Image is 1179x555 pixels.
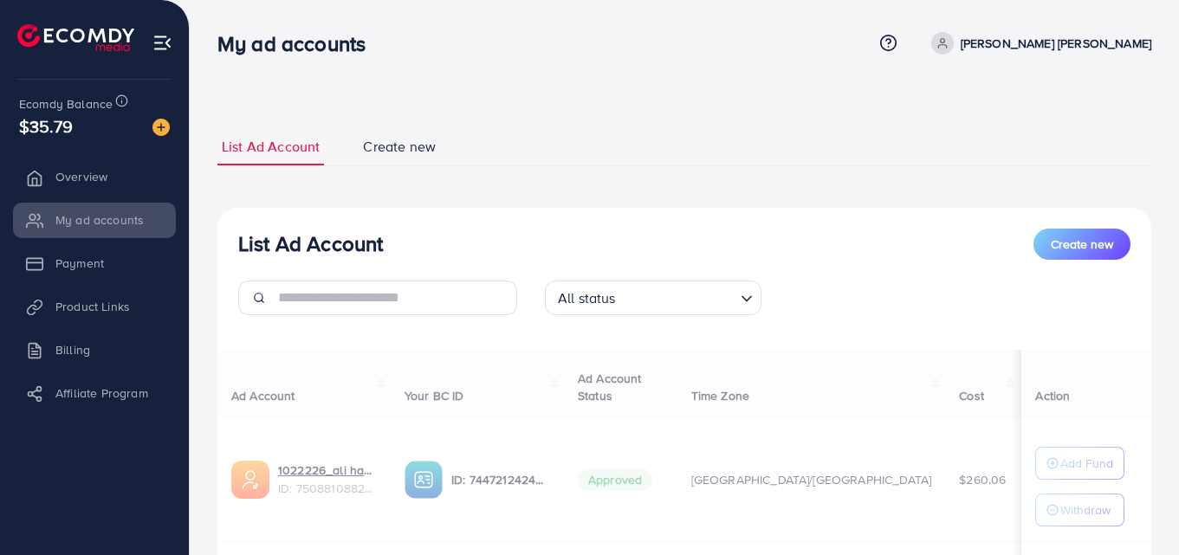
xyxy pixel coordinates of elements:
[961,33,1151,54] p: [PERSON_NAME] [PERSON_NAME]
[1033,229,1130,260] button: Create new
[238,231,383,256] h3: List Ad Account
[17,24,134,51] img: logo
[19,95,113,113] span: Ecomdy Balance
[1051,236,1113,253] span: Create new
[217,31,379,56] h3: My ad accounts
[621,282,734,311] input: Search for option
[545,281,761,315] div: Search for option
[363,137,436,157] span: Create new
[152,119,170,136] img: image
[19,113,73,139] span: $35.79
[924,32,1151,55] a: [PERSON_NAME] [PERSON_NAME]
[152,33,172,53] img: menu
[222,137,320,157] span: List Ad Account
[554,286,619,311] span: All status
